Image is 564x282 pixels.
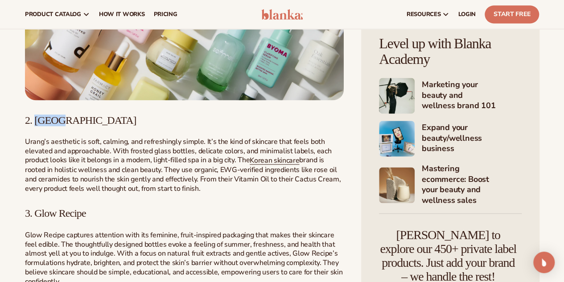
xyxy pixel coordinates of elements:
span: 3. Glow Recipe [25,207,86,219]
img: Shopify Image 4 [379,167,415,203]
h4: Marketing your beauty and wellness brand 101 [422,80,522,112]
a: Korean skincare [250,156,299,165]
h4: Mastering ecommerce: Boost your beauty and wellness sales [422,164,522,206]
div: Open Intercom Messenger [533,252,555,273]
span: 2. [GEOGRAPHIC_DATA] [25,114,136,126]
a: Shopify Image 4 Mastering ecommerce: Boost your beauty and wellness sales [379,164,522,206]
span: pricing [153,11,177,18]
span: LOGIN [458,11,476,18]
h4: Expand your beauty/wellness business [422,122,522,155]
span: brand is rooted in holistic wellness and clean beauty. They use organic, EWG-verified ingredients... [25,155,341,193]
span: resources [407,11,440,18]
span: product catalog [25,11,81,18]
h4: Level up with Blanka Academy [379,36,522,67]
a: Shopify Image 3 Expand your beauty/wellness business [379,121,522,156]
span: How It Works [99,11,145,18]
img: Shopify Image 2 [379,78,415,114]
span: Urang’s aesthetic is soft, calming, and refreshingly simple. It’s the kind of skincare that feels... [25,137,331,165]
img: logo [261,9,303,20]
img: Shopify Image 3 [379,121,415,156]
a: Shopify Image 2 Marketing your beauty and wellness brand 101 [379,78,522,114]
a: Start Free [485,5,539,23]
